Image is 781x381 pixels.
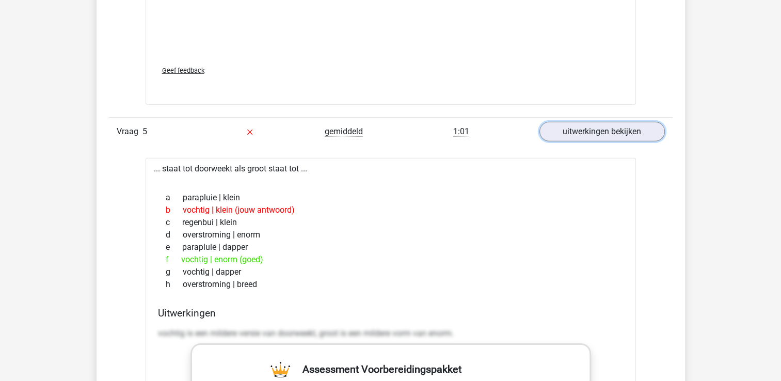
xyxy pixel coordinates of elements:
span: g [166,266,183,278]
span: d [166,229,183,241]
div: overstroming | enorm [158,229,624,241]
div: vochtig | dapper [158,266,624,278]
span: b [166,204,183,216]
span: f [166,253,181,266]
div: vochtig | enorm (goed) [158,253,624,266]
span: c [166,216,182,229]
span: 5 [142,126,147,136]
div: parapluie | klein [158,192,624,204]
a: uitwerkingen bekijken [539,122,665,141]
span: 1:01 [453,126,469,137]
span: a [166,192,183,204]
span: Geef feedback [162,67,204,74]
span: Vraag [117,125,142,138]
span: e [166,241,182,253]
p: vochtig is een mildere versie van doorweekt, groot is een mildere vorm van enorm. [158,327,624,340]
div: overstroming | breed [158,278,624,291]
span: gemiddeld [325,126,363,137]
span: h [166,278,183,291]
div: regenbui | klein [158,216,624,229]
h4: Uitwerkingen [158,307,624,319]
div: vochtig | klein (jouw antwoord) [158,204,624,216]
div: parapluie | dapper [158,241,624,253]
